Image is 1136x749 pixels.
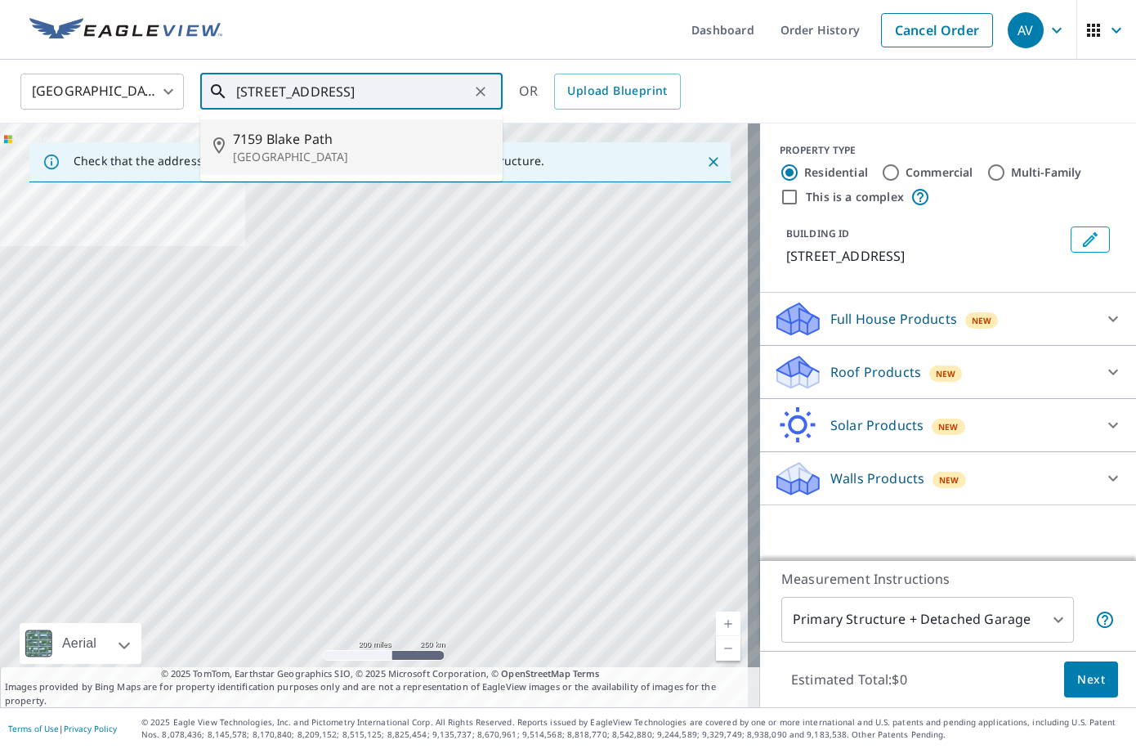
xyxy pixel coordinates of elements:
img: EV Logo [29,18,222,43]
a: Upload Blueprint [554,74,680,110]
p: Walls Products [830,469,924,488]
span: New [936,367,956,380]
a: Current Level 5, Zoom In [716,612,740,636]
p: BUILDING ID [786,226,849,240]
a: Current Level 5, Zoom Out [716,636,740,661]
p: © 2025 Eagle View Technologies, Inc. and Pictometry International Corp. All Rights Reserved. Repo... [141,716,1128,741]
button: Next [1064,662,1118,698]
p: | [8,724,117,733]
div: AV [1008,12,1044,48]
p: [GEOGRAPHIC_DATA] [233,149,490,165]
label: Commercial [906,164,973,181]
div: Aerial [20,623,141,664]
span: Your report will include the primary structure and a detached garage if one exists. [1095,610,1115,630]
a: OpenStreetMap [501,667,570,679]
input: Search by address or latitude-longitude [236,69,469,114]
a: Terms of Use [8,723,59,734]
div: PROPERTY TYPE [780,143,1116,158]
label: This is a complex [806,189,904,205]
span: New [938,420,959,433]
div: Primary Structure + Detached Garage [781,597,1074,643]
p: Solar Products [830,415,924,435]
p: Estimated Total: $0 [778,662,920,697]
span: New [939,473,959,487]
div: [GEOGRAPHIC_DATA] [20,69,184,114]
span: Next [1077,670,1105,690]
p: Full House Products [830,309,957,329]
button: Clear [469,80,492,103]
label: Multi-Family [1011,164,1082,181]
div: Walls ProductsNew [773,459,1123,498]
a: Cancel Order [881,13,993,47]
p: Check that the address is accurate, then drag the marker over the correct structure. [74,154,544,168]
p: [STREET_ADDRESS] [786,246,1064,266]
label: Residential [804,164,868,181]
span: 7159 Blake Path [233,129,490,149]
div: Full House ProductsNew [773,299,1123,339]
div: Roof ProductsNew [773,352,1123,392]
a: Terms [573,667,600,679]
span: Upload Blueprint [567,81,667,101]
button: Close [703,151,724,173]
span: New [972,314,992,327]
div: Aerial [57,623,101,664]
a: Privacy Policy [64,723,117,734]
p: Measurement Instructions [781,569,1115,589]
span: © 2025 TomTom, Earthstar Geographics SIO, © 2025 Microsoft Corporation, © [161,667,600,681]
button: Edit building 1 [1071,226,1110,253]
p: Roof Products [830,362,921,382]
div: Solar ProductsNew [773,406,1123,445]
div: OR [519,74,681,110]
